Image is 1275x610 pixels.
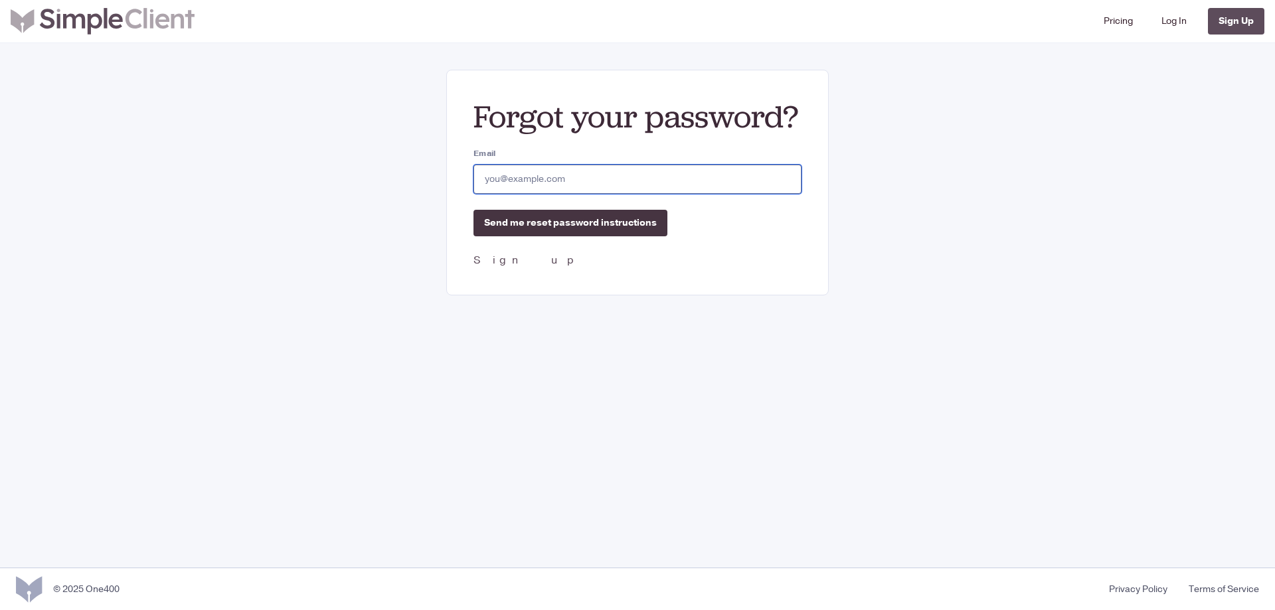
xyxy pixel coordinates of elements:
[473,253,582,267] a: Sign up
[1098,5,1138,37] a: Pricing
[1098,582,1178,596] a: Privacy Policy
[53,582,120,596] div: © 2025 One400
[473,165,802,194] input: you@example.com
[473,97,802,137] h2: Forgot your password?
[473,210,667,236] input: Send me reset password instructions
[1156,5,1192,37] a: Log In
[473,147,802,159] label: Email
[1178,582,1259,596] a: Terms of Service
[1208,8,1264,35] a: Sign Up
